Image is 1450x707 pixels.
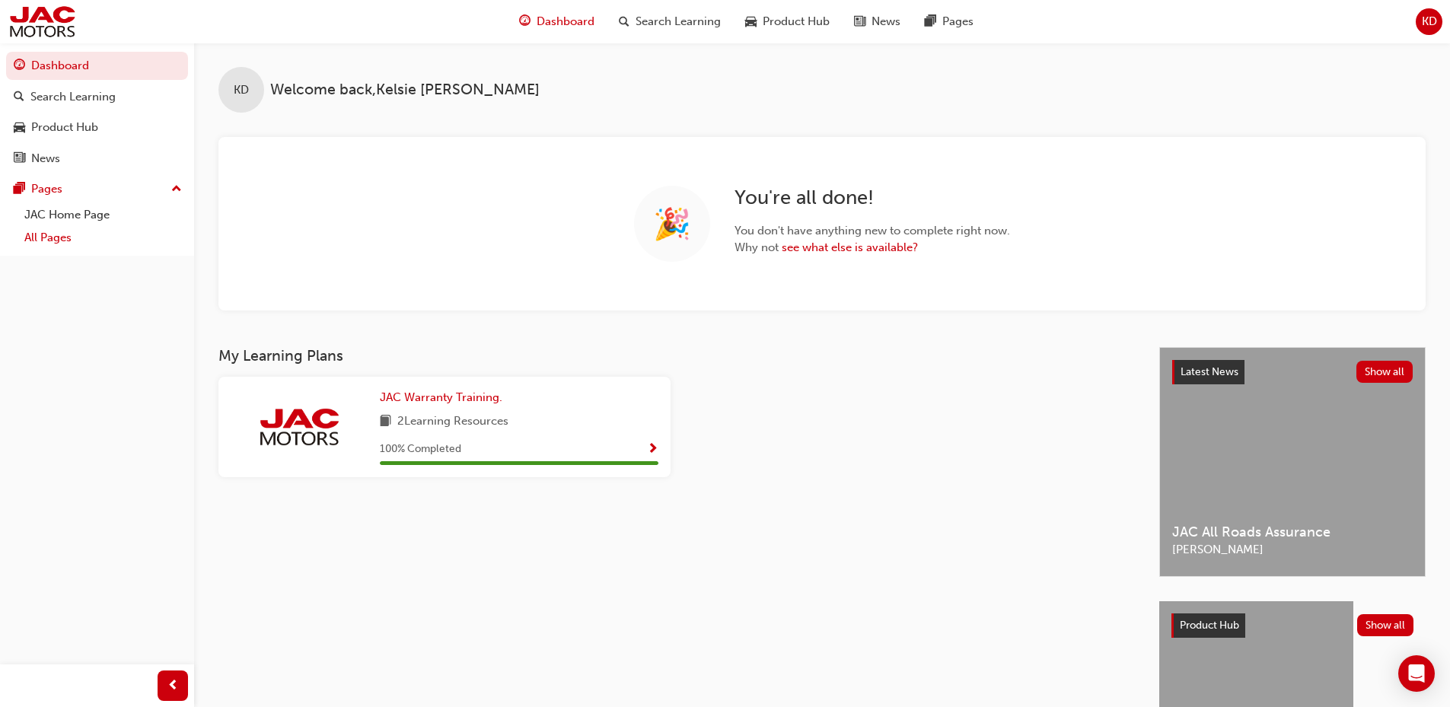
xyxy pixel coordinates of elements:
[6,113,188,142] a: Product Hub
[507,6,607,37] a: guage-iconDashboard
[31,119,98,136] div: Product Hub
[31,150,60,167] div: News
[257,406,341,447] img: jac-portal
[763,13,830,30] span: Product Hub
[733,6,842,37] a: car-iconProduct Hub
[14,152,25,166] span: news-icon
[619,12,629,31] span: search-icon
[782,240,918,254] a: see what else is available?
[872,13,900,30] span: News
[171,180,182,199] span: up-icon
[14,59,25,73] span: guage-icon
[30,88,116,106] div: Search Learning
[8,5,77,39] img: jac-portal
[380,412,391,432] span: book-icon
[167,677,179,696] span: prev-icon
[537,13,594,30] span: Dashboard
[636,13,721,30] span: Search Learning
[1172,360,1413,384] a: Latest NewsShow all
[735,222,1010,240] span: You don't have anything new to complete right now.
[397,412,508,432] span: 2 Learning Resources
[925,12,936,31] span: pages-icon
[1356,361,1413,383] button: Show all
[842,6,913,37] a: news-iconNews
[854,12,865,31] span: news-icon
[1357,614,1414,636] button: Show all
[647,440,658,459] button: Show Progress
[745,12,757,31] span: car-icon
[380,390,502,404] span: JAC Warranty Training.
[380,389,508,406] a: JAC Warranty Training.
[18,203,188,227] a: JAC Home Page
[1398,655,1435,692] div: Open Intercom Messenger
[6,52,188,80] a: Dashboard
[1422,13,1437,30] span: KD
[1181,365,1238,378] span: Latest News
[1172,541,1413,559] span: [PERSON_NAME]
[380,441,461,458] span: 100 % Completed
[1171,613,1413,638] a: Product HubShow all
[653,215,691,233] span: 🎉
[218,347,1135,365] h3: My Learning Plans
[6,175,188,203] button: Pages
[6,145,188,173] a: News
[735,186,1010,210] h2: You're all done!
[6,49,188,175] button: DashboardSearch LearningProduct HubNews
[735,239,1010,256] span: Why not
[1159,347,1426,577] a: Latest NewsShow allJAC All Roads Assurance[PERSON_NAME]
[519,12,531,31] span: guage-icon
[1180,619,1239,632] span: Product Hub
[913,6,986,37] a: pages-iconPages
[14,91,24,104] span: search-icon
[1172,524,1413,541] span: JAC All Roads Assurance
[1416,8,1442,35] button: KD
[14,183,25,196] span: pages-icon
[270,81,540,99] span: Welcome back , Kelsie [PERSON_NAME]
[31,180,62,198] div: Pages
[6,83,188,111] a: Search Learning
[647,443,658,457] span: Show Progress
[14,121,25,135] span: car-icon
[18,226,188,250] a: All Pages
[234,81,249,99] span: KD
[607,6,733,37] a: search-iconSearch Learning
[942,13,974,30] span: Pages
